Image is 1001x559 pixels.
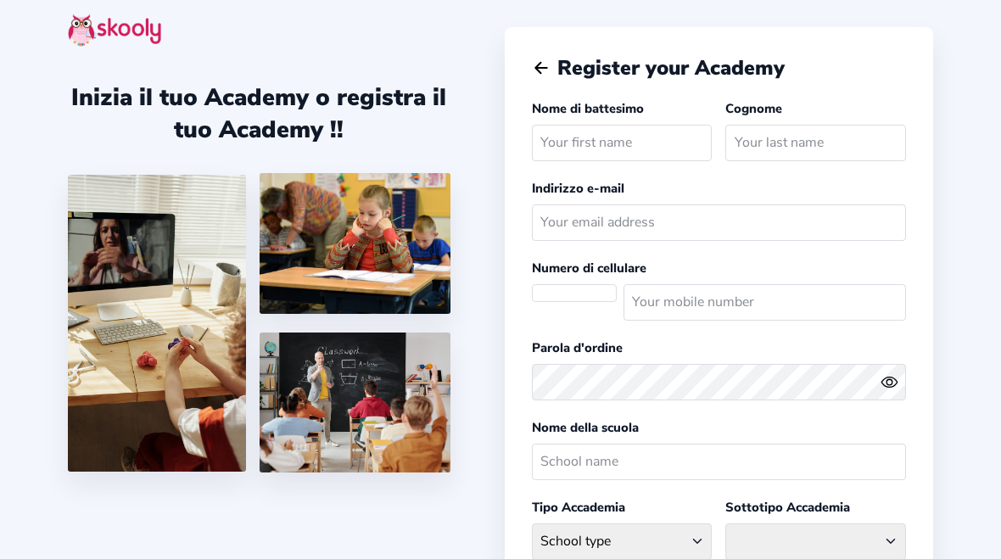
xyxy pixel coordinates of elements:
label: Sottotipo Accademia [725,499,850,516]
label: Numero di cellulare [532,260,646,277]
label: Cognome [725,100,782,117]
label: Nome di battesimo [532,100,644,117]
img: 5.png [260,333,450,472]
img: skooly-logo.png [68,14,161,47]
ion-icon: eye outline [881,373,898,391]
button: arrow back outline [532,59,551,77]
input: Your first name [532,125,713,161]
input: Your last name [725,125,906,161]
span: Register your Academy [557,54,785,81]
label: Nome della scuola [532,419,639,436]
label: Tipo Accademia [532,499,625,516]
div: Inizia il tuo Academy o registra il tuo Academy !! [68,81,450,146]
img: 4.png [260,173,450,313]
input: School name [532,444,906,480]
input: Your email address [532,204,906,241]
img: 1.jpg [68,175,246,472]
label: Indirizzo e-mail [532,180,624,197]
input: Your mobile number [624,284,906,321]
label: Parola d'ordine [532,339,623,356]
button: eye outlineeye off outline [881,373,906,391]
